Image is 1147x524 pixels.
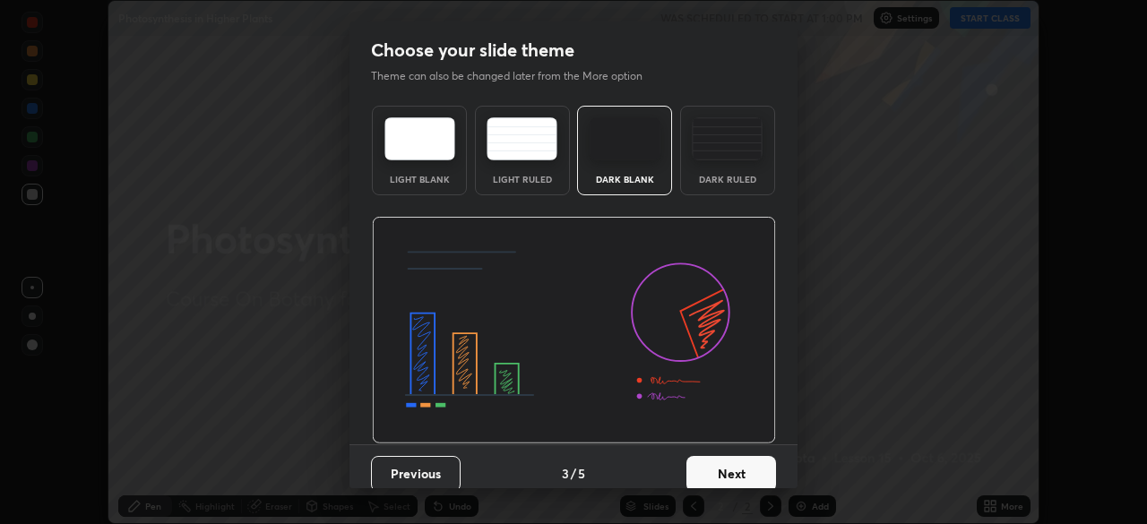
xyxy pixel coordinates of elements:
div: Dark Ruled [692,175,763,184]
img: darkThemeBanner.d06ce4a2.svg [372,217,776,444]
img: darkRuledTheme.de295e13.svg [692,117,763,160]
div: Light Blank [384,175,455,184]
h4: 5 [578,464,585,483]
p: Theme can also be changed later from the More option [371,68,661,84]
button: Next [686,456,776,492]
div: Light Ruled [487,175,558,184]
img: lightTheme.e5ed3b09.svg [384,117,455,160]
button: Previous [371,456,461,492]
h2: Choose your slide theme [371,39,574,62]
h4: 3 [562,464,569,483]
img: darkTheme.f0cc69e5.svg [590,117,660,160]
img: lightRuledTheme.5fabf969.svg [487,117,557,160]
h4: / [571,464,576,483]
div: Dark Blank [589,175,660,184]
